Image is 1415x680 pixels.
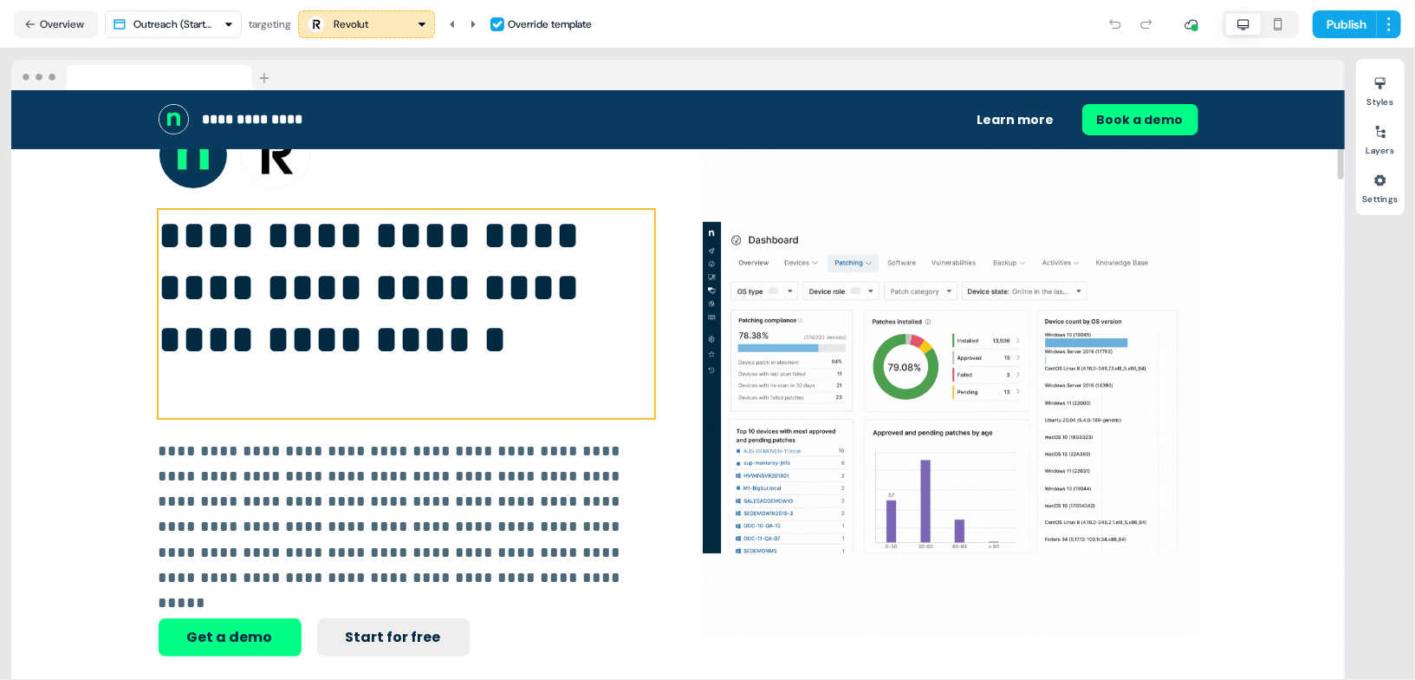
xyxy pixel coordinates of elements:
[1313,10,1377,38] button: Publish
[703,120,1198,657] img: Image
[14,10,98,38] button: Overview
[334,16,368,33] div: Revolut
[1356,167,1405,205] button: Settings
[1356,69,1405,108] button: Styles
[11,60,277,91] img: Browser topbar
[133,16,217,33] div: Outreach (Starter)
[508,16,592,33] div: Override template
[159,618,302,657] button: Get a demo
[1356,118,1405,156] button: Layers
[1082,104,1198,135] button: Book a demo
[159,618,654,657] div: Get a demoStart for free
[685,104,1198,135] div: Learn moreBook a demo
[964,104,1068,135] button: Learn more
[298,10,435,38] button: Revolut
[249,16,291,33] div: targeting
[317,618,470,657] button: Start for free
